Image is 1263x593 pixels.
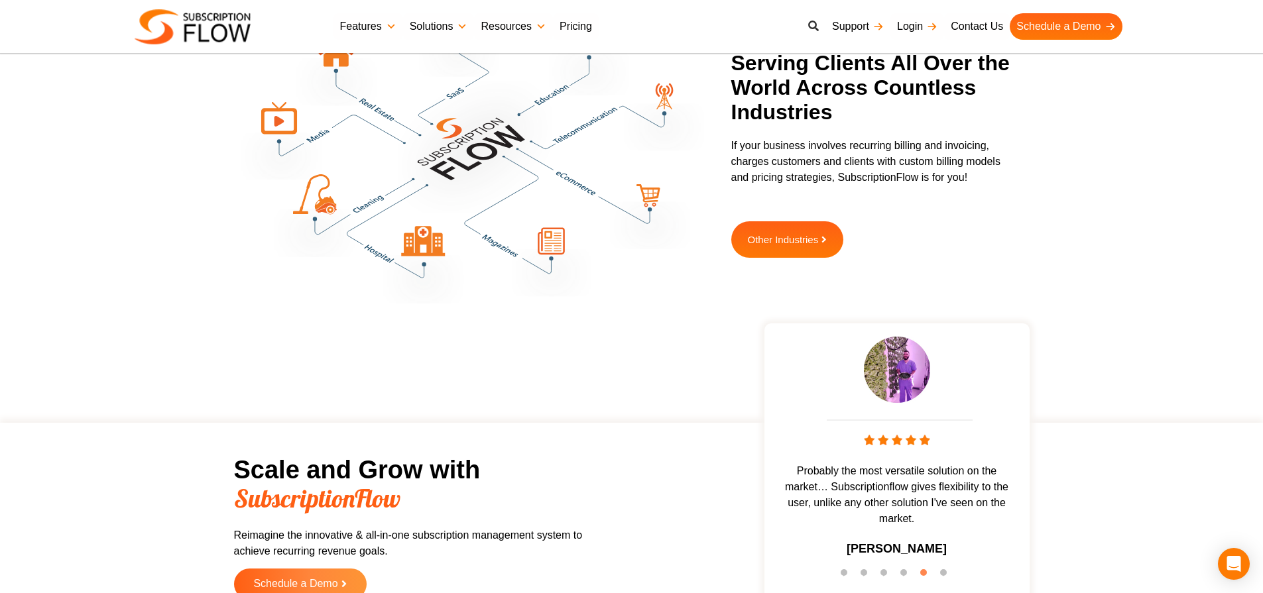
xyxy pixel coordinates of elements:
div: Open Intercom Messenger [1218,548,1250,580]
img: We boost businesses all over the world across countless industries [241,6,705,303]
button: 6 of 6 [940,569,953,582]
a: Support [825,13,890,40]
h2: Serving Clients All Over the World Across Countless Industries [731,51,1020,124]
a: Other Industries [731,221,844,258]
button: 3 of 6 [880,569,894,582]
button: 2 of 6 [861,569,874,582]
a: Resources [474,13,552,40]
p: Reimagine the innovative & all-in-one subscription management system to achieve recurring revenue... [234,527,599,559]
a: Pricing [553,13,599,40]
button: 4 of 6 [900,569,914,582]
a: Solutions [403,13,475,40]
h2: Scale and Grow with [234,456,599,514]
a: Login [890,13,944,40]
span: Probably the most versatile solution on the market… Subscriptionflow gives flexibility to the use... [771,463,1023,527]
h3: [PERSON_NAME] [847,540,947,558]
a: Contact Us [944,13,1010,40]
a: Schedule a Demo [1010,13,1122,40]
img: Subscriptionflow [135,9,251,44]
img: testimonial [864,337,930,403]
button: 5 of 6 [920,569,933,582]
span: Schedule a Demo [253,578,337,590]
a: Features [333,13,403,40]
span: Other Industries [748,235,819,244]
button: 1 of 6 [841,569,854,582]
span: SubscriptionFlow [234,482,400,514]
p: If your business involves recurring billing and invoicing, charges customers and clients with cus... [731,138,1020,186]
img: stars [864,435,930,445]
